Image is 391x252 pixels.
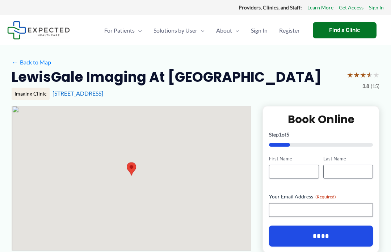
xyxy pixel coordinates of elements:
[366,68,373,81] span: ★
[12,57,51,68] a: ←Back to Map
[7,21,70,39] img: Expected Healthcare Logo - side, dark font, small
[369,3,384,12] a: Sign In
[362,81,369,91] span: 3.8
[12,59,18,66] span: ←
[313,22,377,38] a: Find a Clinic
[269,155,319,162] label: First Name
[353,68,360,81] span: ★
[307,3,333,12] a: Learn More
[339,3,363,12] a: Get Access
[197,18,205,43] span: Menu Toggle
[279,131,282,138] span: 1
[148,18,210,43] a: Solutions by UserMenu Toggle
[269,112,373,126] h2: Book Online
[98,18,148,43] a: For PatientsMenu Toggle
[12,88,50,100] div: Imaging Clinic
[154,18,197,43] span: Solutions by User
[104,18,135,43] span: For Patients
[315,194,336,199] span: (Required)
[279,18,300,43] span: Register
[98,18,306,43] nav: Primary Site Navigation
[245,18,273,43] a: Sign In
[251,18,268,43] span: Sign In
[371,81,379,91] span: (15)
[360,68,366,81] span: ★
[216,18,232,43] span: About
[347,68,353,81] span: ★
[373,68,379,81] span: ★
[323,155,373,162] label: Last Name
[52,90,103,97] a: [STREET_ADDRESS]
[12,68,321,86] h2: LewisGale Imaging at [GEOGRAPHIC_DATA]
[269,132,373,137] p: Step of
[286,131,289,138] span: 5
[273,18,306,43] a: Register
[269,193,373,200] label: Your Email Address
[232,18,239,43] span: Menu Toggle
[239,4,302,10] strong: Providers, Clinics, and Staff:
[210,18,245,43] a: AboutMenu Toggle
[135,18,142,43] span: Menu Toggle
